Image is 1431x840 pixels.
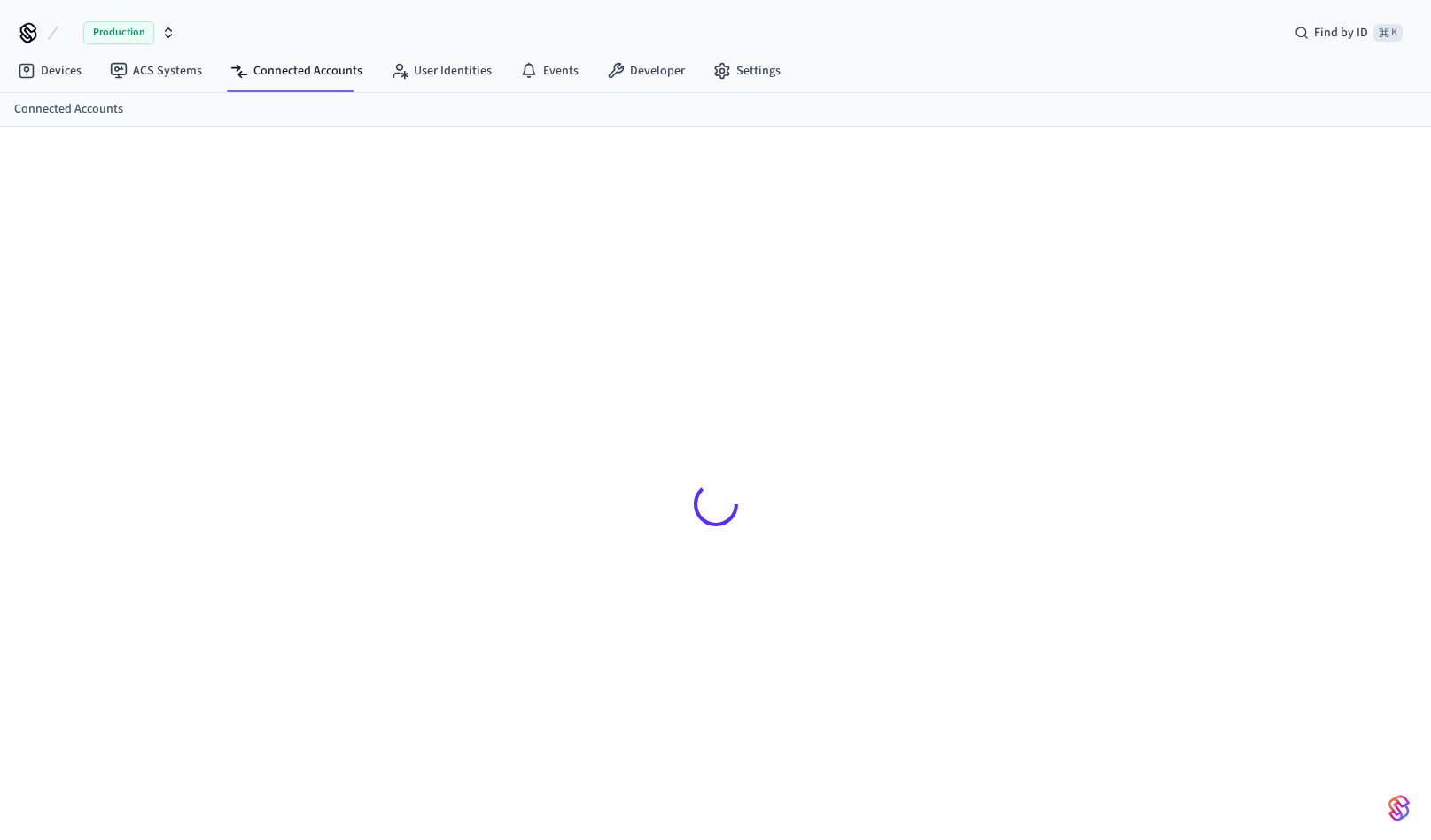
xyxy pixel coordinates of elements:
a: ACS Systems [96,55,216,87]
a: Events [506,55,593,87]
div: Find by ID⌘ K [1280,17,1417,49]
span: Find by ID [1314,24,1368,42]
a: Developer [593,55,699,87]
a: User Identities [377,55,506,87]
a: Settings [699,55,795,87]
span: Production [83,21,154,44]
a: Devices [4,55,96,87]
a: Connected Accounts [216,55,377,87]
a: Connected Accounts [14,100,123,119]
img: SeamLogoGradient.69752ec5.svg [1388,794,1410,822]
span: ⌘ K [1373,24,1403,42]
